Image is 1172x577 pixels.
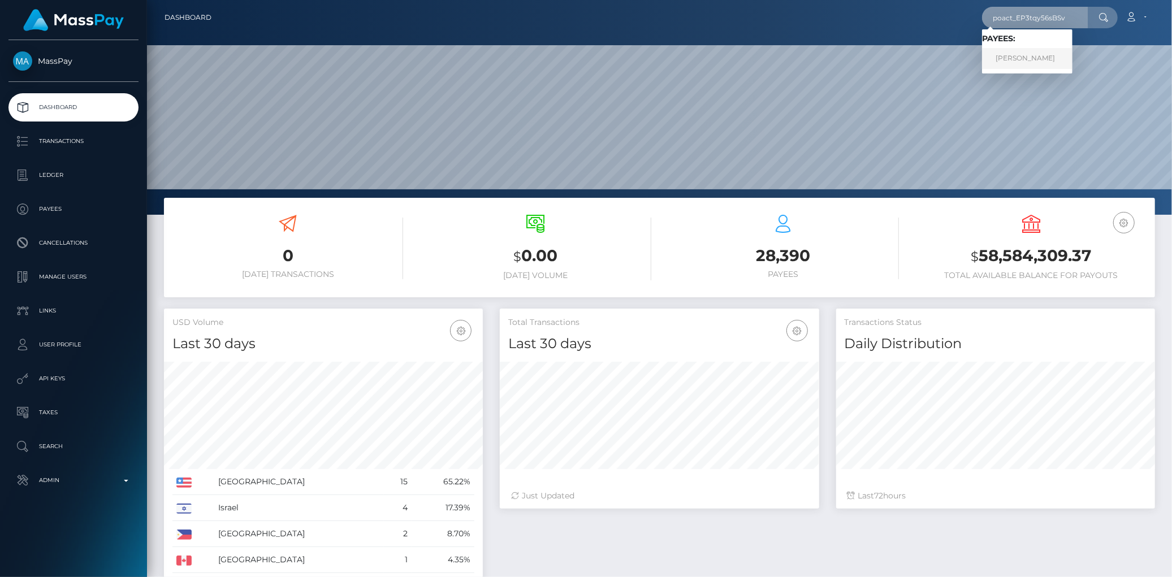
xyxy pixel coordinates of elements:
[384,495,412,521] td: 4
[13,201,134,218] p: Payees
[23,9,124,31] img: MassPay Logo
[176,504,192,514] img: IL.png
[214,495,384,521] td: Israel
[165,6,211,29] a: Dashboard
[845,334,1147,354] h4: Daily Distribution
[412,521,475,547] td: 8.70%
[8,229,139,257] a: Cancellations
[847,490,1144,502] div: Last hours
[13,167,134,184] p: Ledger
[176,556,192,566] img: CA.png
[8,195,139,223] a: Payees
[511,490,807,502] div: Just Updated
[8,432,139,461] a: Search
[8,56,139,66] span: MassPay
[172,245,403,267] h3: 0
[412,547,475,573] td: 4.35%
[420,271,651,280] h6: [DATE] Volume
[508,334,810,354] h4: Last 30 days
[8,263,139,291] a: Manage Users
[916,271,1147,280] h6: Total Available Balance for Payouts
[668,270,899,279] h6: Payees
[845,317,1147,328] h5: Transactions Status
[513,249,521,264] small: $
[384,469,412,495] td: 15
[508,317,810,328] h5: Total Transactions
[8,365,139,393] a: API Keys
[916,245,1147,268] h3: 58,584,309.37
[13,99,134,116] p: Dashboard
[13,438,134,455] p: Search
[176,478,192,488] img: US.png
[982,48,1072,69] a: [PERSON_NAME]
[875,491,884,501] span: 72
[214,521,384,547] td: [GEOGRAPHIC_DATA]
[8,398,139,427] a: Taxes
[971,249,979,264] small: $
[384,547,412,573] td: 1
[172,317,474,328] h5: USD Volume
[13,51,32,71] img: MassPay
[176,530,192,540] img: PH.png
[412,495,475,521] td: 17.39%
[8,127,139,155] a: Transactions
[982,34,1072,44] h6: Payees:
[13,404,134,421] p: Taxes
[412,469,475,495] td: 65.22%
[8,331,139,359] a: User Profile
[420,245,651,268] h3: 0.00
[8,93,139,122] a: Dashboard
[214,469,384,495] td: [GEOGRAPHIC_DATA]
[172,334,474,354] h4: Last 30 days
[13,268,134,285] p: Manage Users
[384,521,412,547] td: 2
[214,547,384,573] td: [GEOGRAPHIC_DATA]
[982,7,1088,28] input: Search...
[172,270,403,279] h6: [DATE] Transactions
[13,336,134,353] p: User Profile
[8,161,139,189] a: Ledger
[13,370,134,387] p: API Keys
[13,133,134,150] p: Transactions
[13,235,134,251] p: Cancellations
[8,297,139,325] a: Links
[8,466,139,494] a: Admin
[668,245,899,267] h3: 28,390
[13,302,134,319] p: Links
[13,472,134,489] p: Admin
